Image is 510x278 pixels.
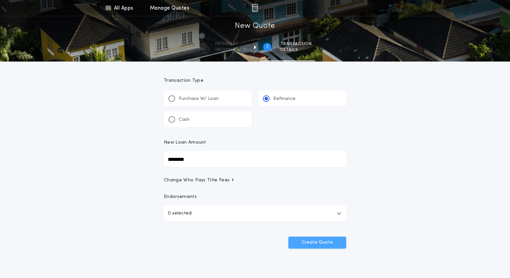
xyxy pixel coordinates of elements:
[215,41,246,47] span: Property
[280,41,312,47] span: Transaction
[379,5,403,11] img: vs-icon
[280,47,312,53] span: details
[164,139,206,146] p: New Loan Amount
[266,44,269,50] h2: 2
[252,4,258,12] img: img
[179,116,190,123] p: Cash
[215,47,246,53] span: information
[168,209,192,217] p: 0 selected
[164,206,346,221] button: 0 selected
[164,77,346,84] p: Transaction Type
[164,177,346,184] button: Change Who Pays Title Fees
[179,96,219,102] p: Purchase W/ Loan
[235,21,275,31] h1: New Quote
[164,194,346,200] p: Endorsements
[164,151,346,167] input: New Loan Amount
[164,177,235,184] span: Change Who Pays Title Fees
[288,237,346,249] button: Create Quote
[273,96,296,102] p: Refinance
